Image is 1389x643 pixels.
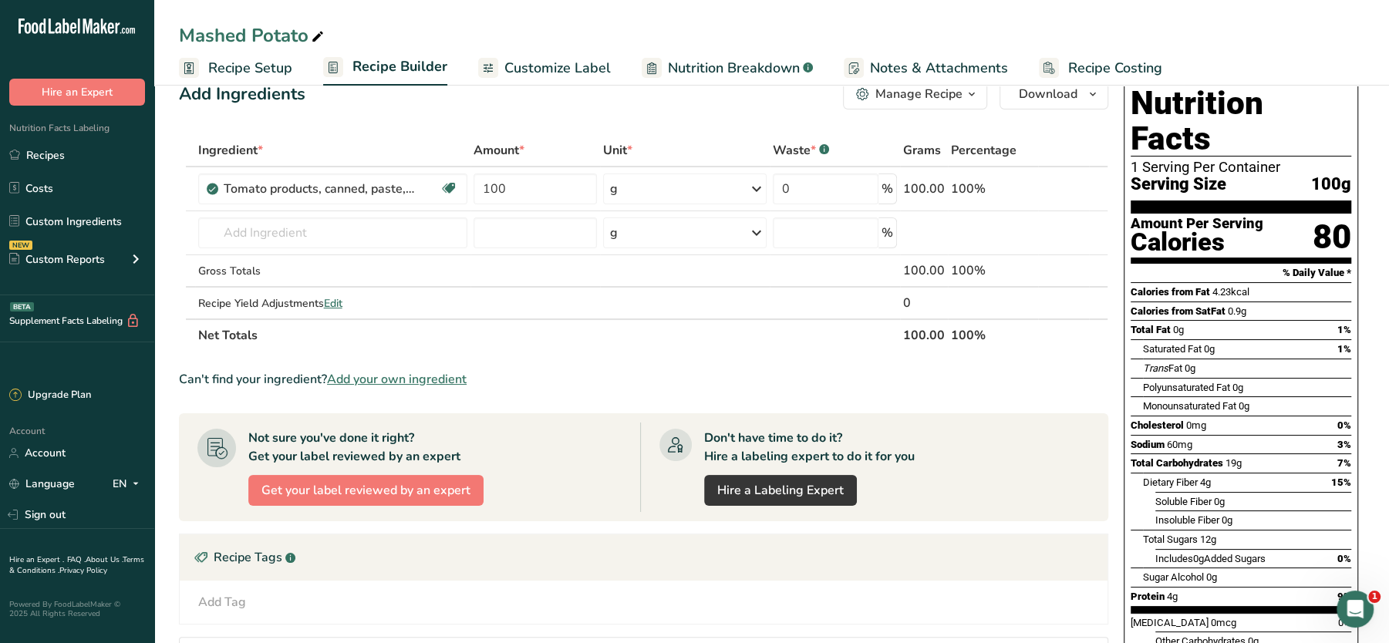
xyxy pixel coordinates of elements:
[1143,362,1168,374] i: Trans
[9,241,32,250] div: NEW
[1206,571,1217,583] span: 0g
[12,425,296,507] div: LIA says…
[59,565,107,576] a: Privacy Policy
[1131,264,1351,282] section: % Daily Value *
[1211,617,1236,628] span: 0mcg
[241,6,271,35] button: Home
[1131,617,1209,628] span: [MEDICAL_DATA]
[951,261,1035,280] div: 100%
[1239,400,1249,412] span: 0g
[844,51,1008,86] a: Notes & Attachments
[951,180,1035,198] div: 100%
[474,141,524,160] span: Amount
[610,180,618,198] div: g
[870,58,1008,79] span: Notes & Attachments
[504,58,611,79] span: Customize Label
[265,499,289,523] button: Send a message…
[9,470,75,497] a: Language
[1143,343,1202,355] span: Saturated Fat
[1337,591,1374,628] iframe: Intercom live chat
[1131,419,1184,431] span: Cholesterol
[9,251,105,268] div: Custom Reports
[1155,496,1212,507] span: Soluble Fiber
[1212,286,1249,298] span: 4.23kcal
[1143,476,1198,488] span: Dietary Fiber
[1337,553,1351,564] span: 0%
[1131,286,1210,298] span: Calories from Fat
[13,473,295,499] textarea: Message…
[1337,439,1351,450] span: 3%
[12,329,253,423] div: I'll connect you with someone from our team right away! Meanwhile, could you please share a bit m...
[1232,382,1243,393] span: 0g
[1143,534,1198,545] span: Total Sugars
[195,318,900,351] th: Net Totals
[875,85,963,103] div: Manage Recipe
[179,82,305,107] div: Add Ingredients
[208,58,292,79] span: Recipe Setup
[1167,439,1192,450] span: 60mg
[900,318,948,351] th: 100.00
[1131,175,1226,194] span: Serving Size
[327,370,467,389] span: Add your own ingredient
[253,140,284,156] div: agent
[179,370,1108,389] div: Can't find your ingredient?
[1143,362,1182,374] span: Fat
[478,51,611,86] a: Customize Label
[1173,324,1184,335] span: 0g
[265,293,284,308] div: yes
[1143,400,1236,412] span: Monounsaturated Fat
[352,56,447,77] span: Recipe Builder
[9,554,144,576] a: Terms & Conditions .
[1313,217,1351,258] div: 80
[224,180,416,198] div: Tomato products, canned, paste, without salt added (Includes foods for USDA's Food Distribution P...
[843,79,987,109] button: Manage Recipe
[25,19,241,110] div: If you still need help with changing the costing currency or managing your costs, I'm here to ass...
[642,51,813,86] a: Nutrition Breakdown
[12,425,253,473] div: The team is currently away, but we'll reply as soon as we're back online!LIA • 50m ago
[1204,343,1215,355] span: 0g
[1193,553,1204,564] span: 0g
[1131,439,1165,450] span: Sodium
[118,9,240,33] h1: Food Label Maker, Inc.
[9,554,64,565] a: Hire an Expert .
[1337,343,1351,355] span: 1%
[903,294,945,312] div: 0
[903,261,945,280] div: 100.00
[1019,85,1077,103] span: Download
[198,263,467,279] div: Gross Totals
[324,296,342,311] span: Edit
[1337,419,1351,431] span: 0%
[704,475,857,506] a: Hire a Labeling Expert
[1131,591,1165,602] span: Protein
[12,177,253,271] div: I see you're looking to speak with a human agent! Would you like me to connect you with one? Or i...
[9,600,145,618] div: Powered By FoodLabelMaker © 2025 All Rights Reserved
[87,8,112,33] img: Profile image for Rana
[248,429,460,466] div: Not sure you've done it right? Get your label reviewed by an expert
[1311,175,1351,194] span: 100g
[1039,51,1162,86] a: Recipe Costing
[1131,217,1263,231] div: Amount Per Serving
[261,481,470,500] span: Get your label reviewed by an expert
[1185,362,1195,374] span: 0g
[1200,534,1216,545] span: 12g
[198,295,467,311] div: Recipe Yield Adjustments
[12,10,253,120] div: If you still need help with changing the costing currency or managing your costs, I'm here to ass...
[12,177,296,284] div: LIA says…
[1143,571,1204,583] span: Sugar Alcohol
[1222,514,1232,526] span: 0g
[603,141,632,160] span: Unit
[12,131,296,177] div: john says…
[198,141,263,160] span: Ingredient
[12,10,296,132] div: LIA says…
[241,131,296,165] div: agent
[323,49,447,86] a: Recipe Builder
[113,475,145,493] div: EN
[67,554,86,565] a: FAQ .
[44,8,69,33] img: Profile image for Aya
[66,8,90,33] img: Profile image for Rachelle
[25,187,241,262] div: I see you're looking to speak with a human agent! Would you like me to connect you with one? Or i...
[271,6,298,34] div: Close
[1131,160,1351,175] div: 1 Serving Per Container
[1155,514,1219,526] span: Insoluble Fiber
[1000,79,1108,109] button: Download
